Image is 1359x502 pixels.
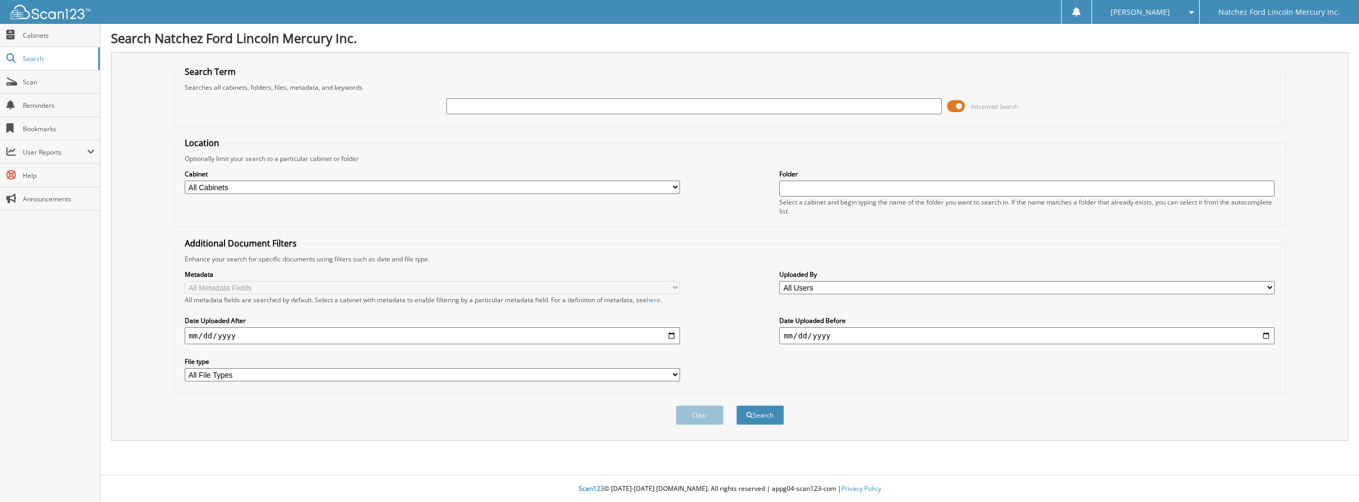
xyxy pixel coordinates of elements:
[779,316,1275,325] label: Date Uploaded Before
[779,327,1275,344] input: end
[185,270,680,279] label: Metadata
[579,484,604,493] span: Scan123
[676,405,724,425] button: Clear
[185,169,680,178] label: Cabinet
[647,295,660,304] a: here
[23,124,94,133] span: Bookmarks
[23,171,94,180] span: Help
[179,83,1280,92] div: Searches all cabinets, folders, files, metadata, and keywords
[736,405,784,425] button: Search
[1111,9,1170,15] span: [PERSON_NAME]
[185,295,680,304] div: All metadata fields are searched by default. Select a cabinet with metadata to enable filtering b...
[179,237,302,249] legend: Additional Document Filters
[23,54,93,63] span: Search
[179,137,225,149] legend: Location
[179,254,1280,263] div: Enhance your search for specific documents using filters such as date and file type.
[779,270,1275,279] label: Uploaded By
[1306,451,1359,502] iframe: Chat Widget
[23,101,94,110] span: Reminders
[185,357,680,366] label: File type
[111,29,1348,47] h1: Search Natchez Ford Lincoln Mercury Inc.
[179,66,241,78] legend: Search Term
[23,148,87,157] span: User Reports
[23,194,94,203] span: Announcements
[185,327,680,344] input: start
[779,169,1275,178] label: Folder
[971,103,1018,110] span: Advanced Search
[23,31,94,40] span: Cabinets
[11,5,90,19] img: scan123-logo-white.svg
[100,476,1359,502] div: © [DATE]-[DATE] [DOMAIN_NAME]. All rights reserved | appg04-scan123-com |
[179,154,1280,163] div: Optionally limit your search to a particular cabinet or folder
[1218,9,1340,15] span: Natchez Ford Lincoln Mercury Inc.
[185,316,680,325] label: Date Uploaded After
[23,78,94,87] span: Scan
[841,484,881,493] a: Privacy Policy
[779,198,1275,216] div: Select a cabinet and begin typing the name of the folder you want to search in. If the name match...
